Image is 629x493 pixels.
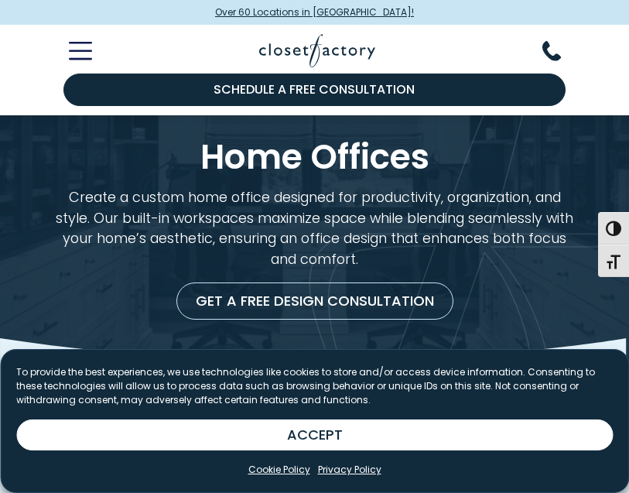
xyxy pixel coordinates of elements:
button: ACCEPT [16,419,613,450]
a: Get a Free Design Consultation [176,282,453,320]
button: Toggle High Contrast [598,212,629,245]
p: Create a custom home office designed for productivity, organization, and style. Our built-in work... [50,187,579,270]
span: Over 60 Locations in [GEOGRAPHIC_DATA]! [215,5,414,19]
a: Privacy Policy [318,463,381,477]
p: To provide the best experiences, we use technologies like cookies to store and/or access device i... [16,365,613,407]
a: Cookie Policy [248,463,310,477]
a: Schedule a Free Consultation [63,74,566,106]
h1: Home Offices [50,140,579,175]
button: Toggle Mobile Menu [50,42,92,60]
button: Toggle Font size [598,245,629,277]
button: Phone Number [542,41,579,61]
img: Closet Factory Logo [259,34,375,67]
